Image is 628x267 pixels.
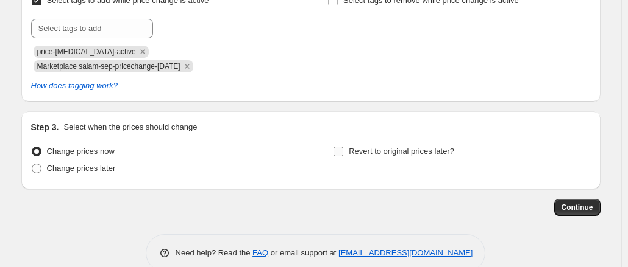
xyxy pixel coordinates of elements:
p: Select when the prices should change [63,121,197,133]
span: Marketplace salam-sep-pricechange-sep30 [37,62,180,71]
button: Remove price-change-job-active [137,46,148,57]
span: Need help? Read the [176,248,253,257]
button: Continue [554,199,601,216]
a: FAQ [252,248,268,257]
span: or email support at [268,248,338,257]
span: price-change-job-active [37,47,136,56]
span: Change prices later [47,164,116,173]
input: Select tags to add [31,19,153,38]
span: Change prices now [47,147,115,156]
h2: Step 3. [31,121,59,133]
a: How does tagging work? [31,81,118,90]
button: Remove Marketplace salam-sep-pricechange-sep30 [182,61,193,72]
a: [EMAIL_ADDRESS][DOMAIN_NAME] [338,248,473,257]
span: Revert to original prices later? [349,147,454,156]
span: Continue [562,203,593,212]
